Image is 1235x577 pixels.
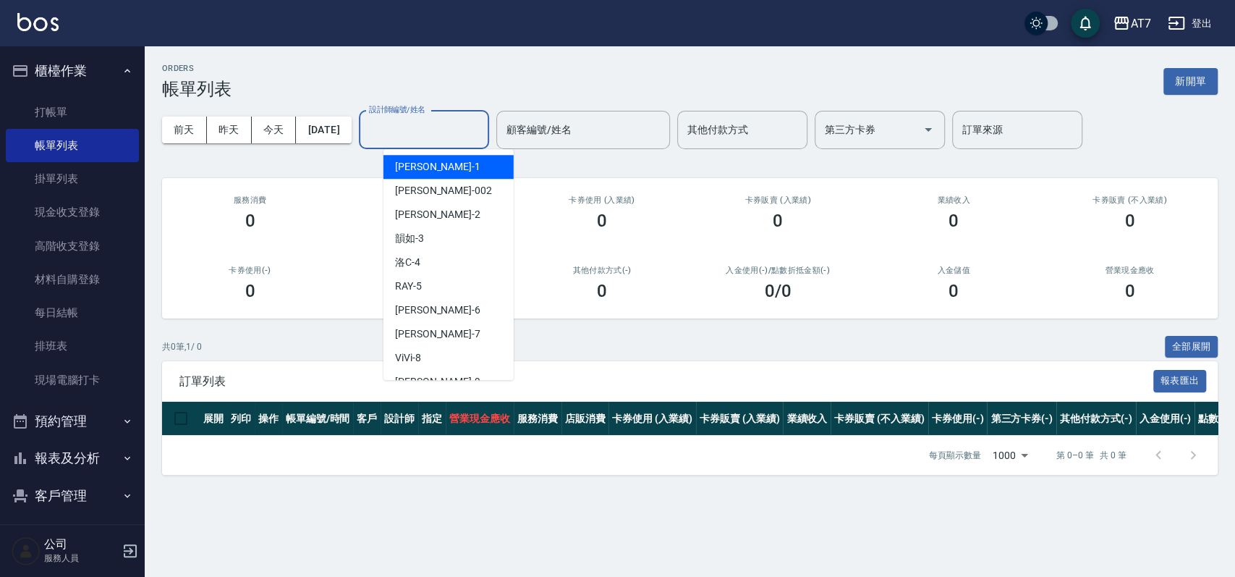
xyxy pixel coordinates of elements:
[395,183,492,198] span: [PERSON_NAME] -002
[395,159,480,174] span: [PERSON_NAME] -1
[395,279,422,294] span: RAY -5
[1071,9,1100,38] button: save
[597,281,607,301] h3: 0
[707,266,848,275] h2: 入金使用(-) /點數折抵金額(-)
[200,402,227,436] th: 展開
[6,162,139,195] a: 掛單列表
[44,537,118,552] h5: 公司
[395,255,420,270] span: 洛C -4
[531,195,672,205] h2: 卡券使用 (入業績)
[6,296,139,329] a: 每日結帳
[395,303,480,318] span: [PERSON_NAME] -6
[948,281,959,301] h3: 0
[179,195,321,205] h3: 服務消費
[207,117,252,143] button: 昨天
[162,79,232,99] h3: 帳單列表
[608,402,696,436] th: 卡券使用 (入業績)
[245,281,255,301] h3: 0
[395,374,480,389] span: [PERSON_NAME] -9
[765,281,791,301] h3: 0 /0
[1153,370,1207,392] button: 報表匯出
[353,402,381,436] th: 客戶
[6,229,139,263] a: 高階收支登錄
[987,402,1056,436] th: 第三方卡券(-)
[227,402,255,436] th: 列印
[1130,14,1150,33] div: AT7
[1059,266,1200,275] h2: 營業現金應收
[6,477,139,515] button: 客戶管理
[6,52,139,90] button: 櫃檯作業
[1056,449,1126,462] p: 第 0–0 筆 共 0 筆
[514,402,561,436] th: 服務消費
[561,402,609,436] th: 店販消費
[929,449,981,462] p: 每頁顯示數量
[1153,374,1207,387] a: 報表匯出
[395,207,480,222] span: [PERSON_NAME] -2
[296,117,351,143] button: [DATE]
[6,403,139,440] button: 預約管理
[355,266,496,275] h2: 第三方卡券(-)
[355,195,496,205] h2: 店販消費
[6,514,139,552] button: 員工及薪資
[162,340,202,353] p: 共 0 筆, 1 / 0
[831,402,928,436] th: 卡券販賣 (不入業績)
[948,211,959,231] h3: 0
[707,195,848,205] h2: 卡券販賣 (入業績)
[179,374,1153,389] span: 訂單列表
[1163,74,1218,88] a: 新開單
[418,402,446,436] th: 指定
[1056,402,1136,436] th: 其他付款方式(-)
[883,195,1024,205] h2: 業績收入
[381,402,418,436] th: 設計師
[446,402,514,436] th: 營業現金應收
[928,402,988,436] th: 卡券使用(-)
[6,363,139,397] a: 現場電腦打卡
[1124,211,1134,231] h3: 0
[883,266,1024,275] h2: 入金儲值
[395,231,424,246] span: 韻如 -3
[1162,10,1218,37] button: 登出
[987,436,1033,475] div: 1000
[6,263,139,296] a: 材料自購登錄
[162,117,207,143] button: 前天
[17,13,59,31] img: Logo
[6,195,139,229] a: 現金收支登錄
[6,439,139,477] button: 報表及分析
[773,211,783,231] h3: 0
[531,266,672,275] h2: 其他付款方式(-)
[282,402,354,436] th: 帳單編號/時間
[6,329,139,363] a: 排班表
[1163,68,1218,95] button: 新開單
[696,402,784,436] th: 卡券販賣 (入業績)
[1107,9,1156,38] button: AT7
[1124,281,1134,301] h3: 0
[597,211,607,231] h3: 0
[395,350,421,366] span: ViVi -8
[162,64,232,73] h2: ORDERS
[245,211,255,231] h3: 0
[1136,402,1195,436] th: 入金使用(-)
[395,327,480,342] span: [PERSON_NAME] -7
[6,129,139,162] a: 帳單列表
[12,536,41,565] img: Person
[44,552,118,565] p: 服務人員
[369,104,425,115] label: 設計師編號/姓名
[179,266,321,275] h2: 卡券使用(-)
[1165,336,1218,358] button: 全部展開
[255,402,282,436] th: 操作
[917,118,940,141] button: Open
[1059,195,1200,205] h2: 卡券販賣 (不入業績)
[6,96,139,129] a: 打帳單
[783,402,831,436] th: 業績收入
[252,117,297,143] button: 今天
